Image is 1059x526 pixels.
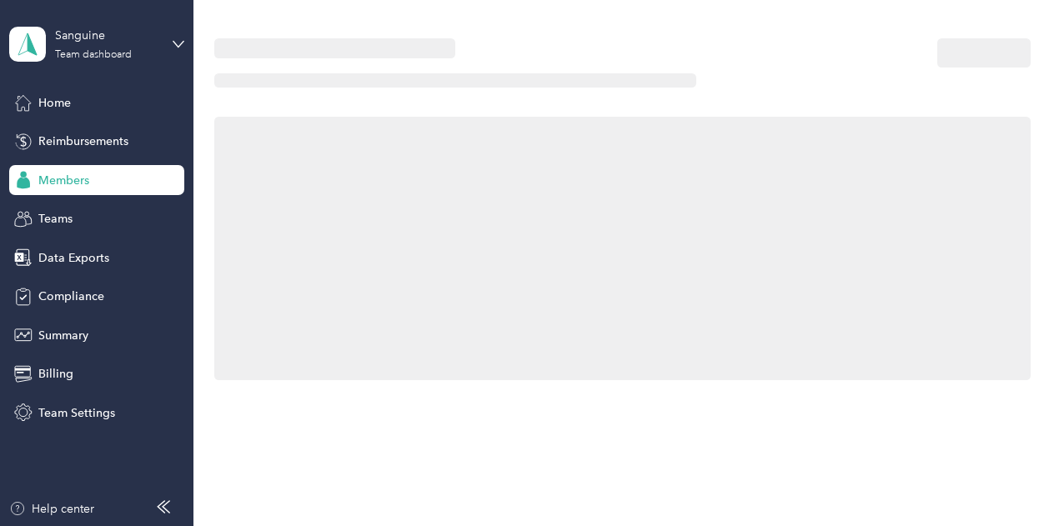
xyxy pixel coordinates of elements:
span: Members [38,172,89,189]
div: Sanguine [55,27,159,44]
span: Home [38,94,71,112]
span: Reimbursements [38,133,128,150]
iframe: Everlance-gr Chat Button Frame [966,433,1059,526]
span: Data Exports [38,249,109,267]
span: Billing [38,365,73,383]
span: Compliance [38,288,104,305]
div: Team dashboard [55,50,132,60]
span: Summary [38,327,88,344]
span: Teams [38,210,73,228]
span: Team Settings [38,404,115,422]
button: Help center [9,500,94,518]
